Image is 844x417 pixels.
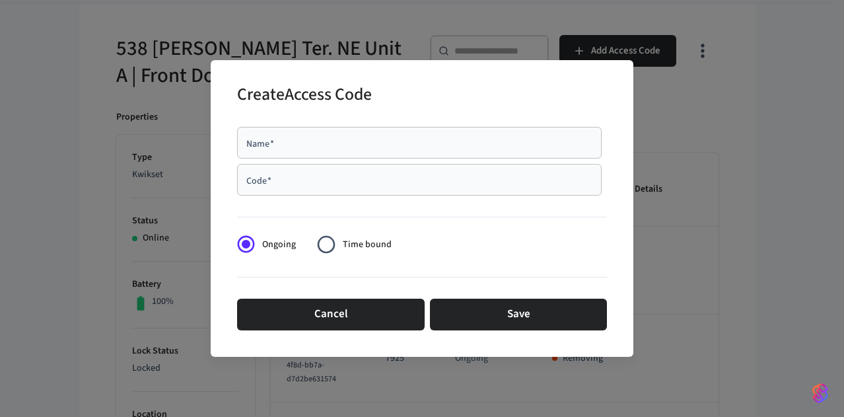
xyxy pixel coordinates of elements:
[237,76,372,116] h2: Create Access Code
[343,238,392,252] span: Time bound
[812,383,828,404] img: SeamLogoGradient.69752ec5.svg
[237,299,425,330] button: Cancel
[430,299,607,330] button: Save
[262,238,296,252] span: Ongoing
